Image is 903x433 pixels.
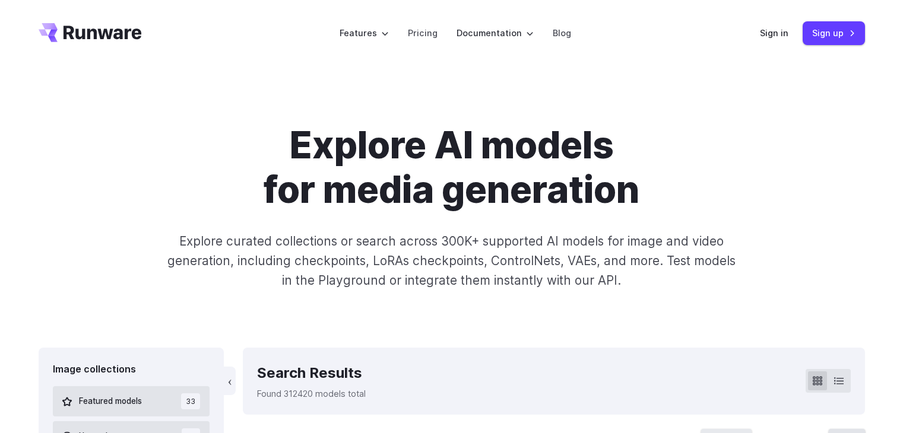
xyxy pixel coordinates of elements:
a: Blog [553,26,571,40]
button: Featured models 33 [53,386,210,416]
label: Documentation [457,26,534,40]
span: 33 [181,393,200,409]
a: Sign up [803,21,865,44]
div: Search Results [257,362,366,384]
h1: Explore AI models for media generation [121,123,782,212]
a: Go to / [39,23,142,42]
div: Image collections [53,362,210,377]
p: Explore curated collections or search across 300K+ supported AI models for image and video genera... [162,231,740,291]
button: ‹ [224,367,236,395]
p: Found 312420 models total [257,387,366,400]
span: Featured models [79,395,142,408]
a: Sign in [760,26,788,40]
label: Features [340,26,389,40]
a: Pricing [408,26,438,40]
